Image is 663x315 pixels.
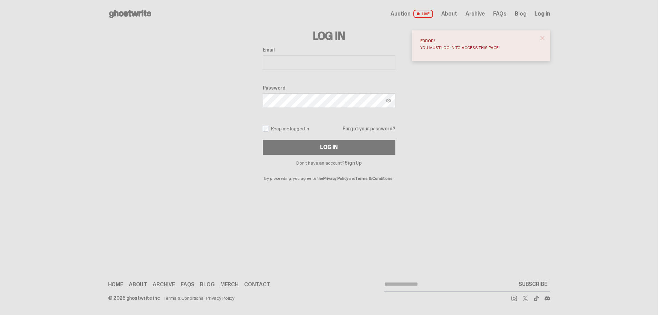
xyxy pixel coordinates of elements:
p: Don't have an account? [263,160,395,165]
a: Privacy Policy [206,296,234,300]
a: Contact [244,282,270,287]
span: Auction [391,11,411,17]
a: About [129,282,147,287]
a: FAQs [493,11,507,17]
label: Keep me logged in [263,126,309,131]
a: Archive [465,11,485,17]
input: Keep me logged in [263,126,268,131]
a: Archive [153,282,175,287]
span: LIVE [413,10,433,18]
a: Blog [515,11,526,17]
button: Log In [263,140,395,155]
a: Log in [535,11,550,17]
a: Terms & Conditions [355,176,393,181]
div: You must log in to access this page. [420,46,536,50]
div: © 2025 ghostwrite inc [108,296,160,300]
h3: Log In [263,30,395,41]
a: Merch [220,282,239,287]
a: Terms & Conditions [163,296,203,300]
a: Forgot your password? [343,126,395,131]
button: SUBSCRIBE [516,277,550,291]
label: Email [263,47,395,53]
a: Home [108,282,123,287]
a: Privacy Policy [323,176,348,181]
a: FAQs [181,282,194,287]
a: Sign Up [345,160,362,166]
p: By proceeding, you agree to the and . [263,165,395,180]
label: Password [263,85,395,91]
div: Log In [320,145,337,150]
a: Blog [200,282,214,287]
div: Error! [420,39,536,43]
a: About [441,11,457,17]
button: close [536,32,549,44]
a: Auction LIVE [391,10,433,18]
img: Show password [386,98,391,103]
